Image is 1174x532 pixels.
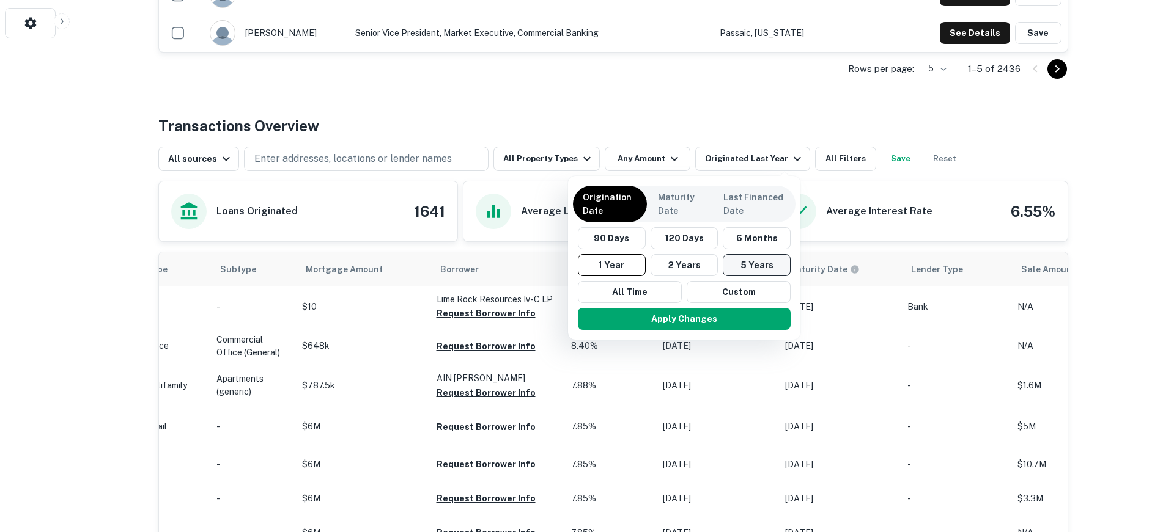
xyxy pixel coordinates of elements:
[723,254,791,276] button: 5 Years
[651,254,718,276] button: 2 Years
[583,191,637,217] p: Origination Date
[651,227,718,249] button: 120 Days
[578,308,791,330] button: Apply Changes
[723,227,791,249] button: 6 Months
[723,191,786,217] p: Last Financed Date
[578,227,646,249] button: 90 Days
[578,281,682,303] button: All Time
[658,191,703,217] p: Maturity Date
[1113,434,1174,493] iframe: Chat Widget
[687,281,791,303] button: Custom
[578,254,646,276] button: 1 Year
